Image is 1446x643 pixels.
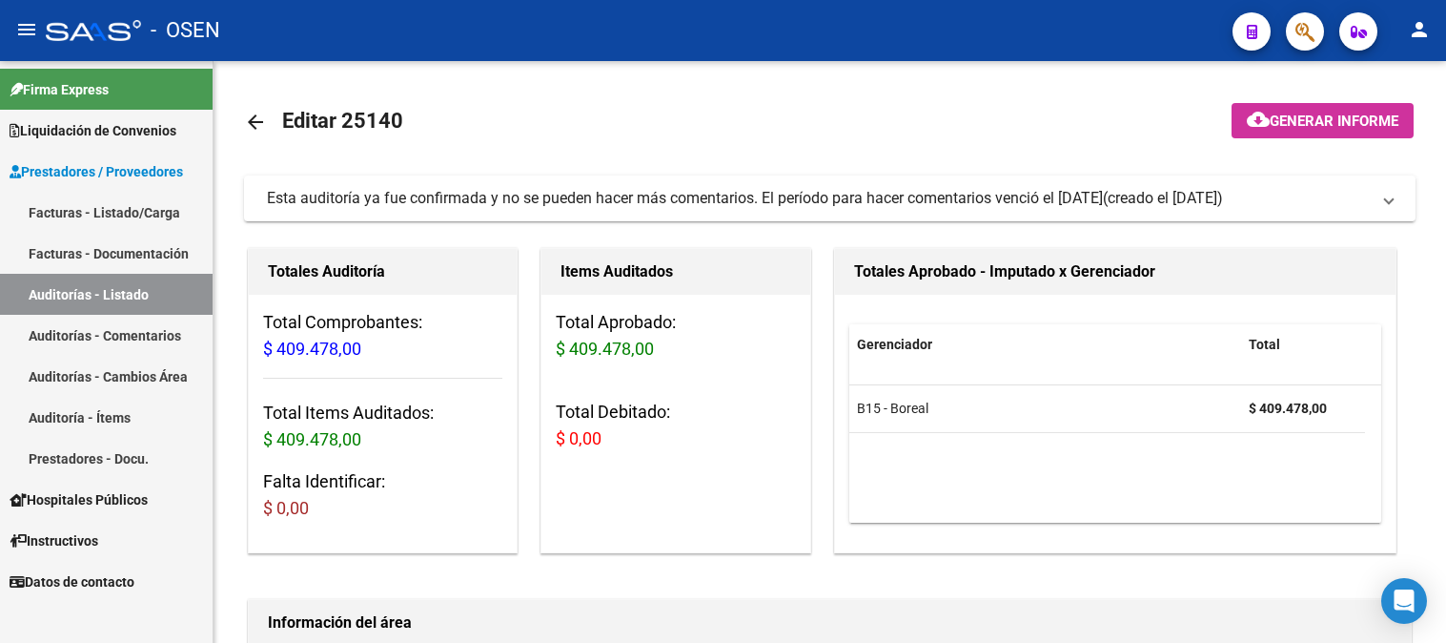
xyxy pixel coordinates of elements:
[244,176,1415,221] mat-expansion-panel-header: Esta auditoría ya fue confirmada y no se pueden hacer más comentarios. El período para hacer come...
[849,324,1241,365] datatable-header-cell: Gerenciador
[15,18,38,41] mat-icon: menu
[151,10,220,52] span: - OSEN
[1249,337,1280,352] span: Total
[10,571,134,592] span: Datos de contacto
[854,257,1377,287] h1: Totales Aprobado - Imputado x Gerenciador
[10,79,109,100] span: Firma Express
[560,257,790,287] h1: Items Auditados
[1232,103,1414,138] button: Generar informe
[556,339,654,359] span: $ 409.478,00
[10,161,183,182] span: Prestadores / Proveedores
[10,120,176,141] span: Liquidación de Convenios
[1247,108,1270,131] mat-icon: cloud_download
[857,337,932,352] span: Gerenciador
[1103,188,1223,209] span: (creado el [DATE])
[1381,578,1427,624] div: Open Intercom Messenger
[244,111,267,134] mat-icon: arrow_back
[1249,401,1327,416] strong: $ 409.478,00
[282,109,403,133] span: Editar 25140
[10,530,98,551] span: Instructivos
[857,401,928,416] span: B15 - Boreal
[263,309,502,363] h3: Total Comprobantes:
[263,400,502,453] h3: Total Items Auditados:
[263,468,502,522] h3: Falta Identificar:
[556,428,601,448] span: $ 0,00
[268,608,1392,638] h1: Información del área
[1241,324,1365,365] datatable-header-cell: Total
[267,188,1103,209] div: Esta auditoría ya fue confirmada y no se pueden hacer más comentarios. El período para hacer come...
[556,309,795,363] h3: Total Aprobado:
[268,257,498,287] h1: Totales Auditoría
[1408,18,1431,41] mat-icon: person
[263,339,361,359] span: $ 409.478,00
[263,429,361,449] span: $ 409.478,00
[1270,113,1398,130] span: Generar informe
[263,498,309,518] span: $ 0,00
[10,489,148,510] span: Hospitales Públicos
[556,399,795,452] h3: Total Debitado:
